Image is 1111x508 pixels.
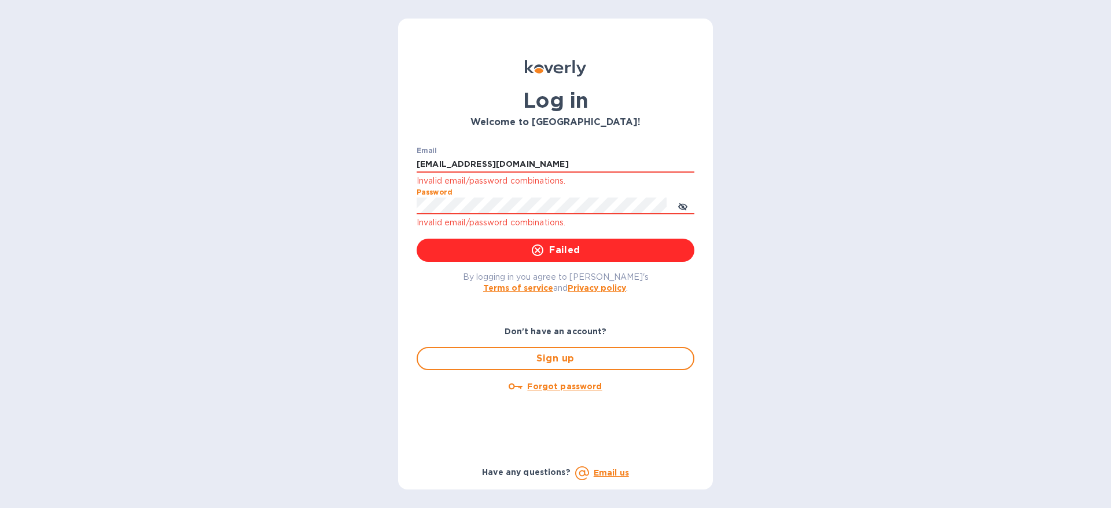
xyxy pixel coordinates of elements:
button: Sign up [417,347,694,370]
span: Sign up [427,352,684,366]
span: Failed [426,243,685,257]
img: Koverly [525,60,586,76]
button: Failed [417,239,694,262]
a: Terms of service [483,283,553,293]
label: Password [417,189,452,196]
button: toggle password visibility [671,194,694,217]
input: Enter email address [417,156,694,173]
u: Forgot password [527,382,602,391]
b: Have any questions? [482,467,571,477]
h3: Welcome to [GEOGRAPHIC_DATA]! [417,117,694,128]
p: Invalid email/password combinations. [417,174,694,188]
label: Email [417,147,437,154]
a: Email us [594,468,629,477]
b: Don't have an account? [505,327,607,336]
h1: Log in [417,88,694,112]
a: Privacy policy [568,283,626,293]
span: By logging in you agree to [PERSON_NAME]'s and . [463,272,649,293]
p: Invalid email/password combinations. [417,216,694,229]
